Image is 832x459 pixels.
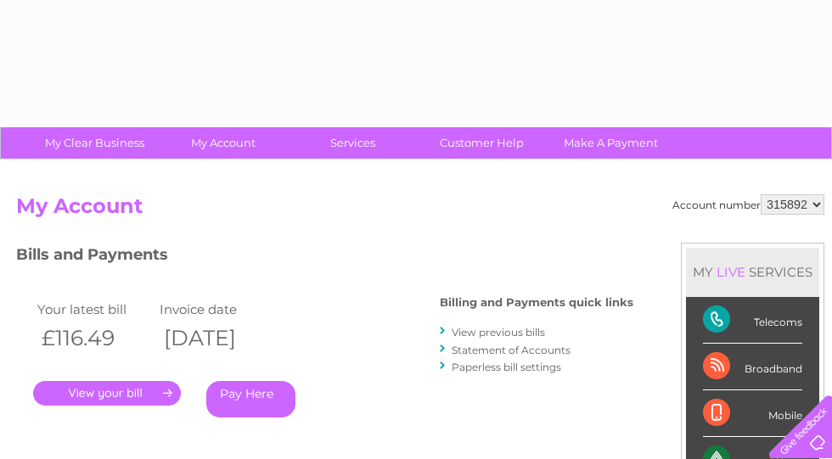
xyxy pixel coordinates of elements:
[155,321,278,355] th: [DATE]
[703,297,802,344] div: Telecoms
[541,127,681,159] a: Make A Payment
[703,344,802,390] div: Broadband
[16,194,824,227] h2: My Account
[412,127,552,159] a: Customer Help
[154,127,294,159] a: My Account
[33,298,155,321] td: Your latest bill
[206,381,295,417] a: Pay Here
[33,381,181,406] a: .
[452,344,571,356] a: Statement of Accounts
[703,390,802,437] div: Mobile
[33,321,155,355] th: £116.49
[16,243,633,272] h3: Bills and Payments
[452,326,545,339] a: View previous bills
[155,298,278,321] td: Invoice date
[672,194,824,215] div: Account number
[283,127,423,159] a: Services
[713,264,749,280] div: LIVE
[452,361,561,373] a: Paperless bill settings
[686,248,819,296] div: MY SERVICES
[440,296,633,309] h4: Billing and Payments quick links
[25,127,165,159] a: My Clear Business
